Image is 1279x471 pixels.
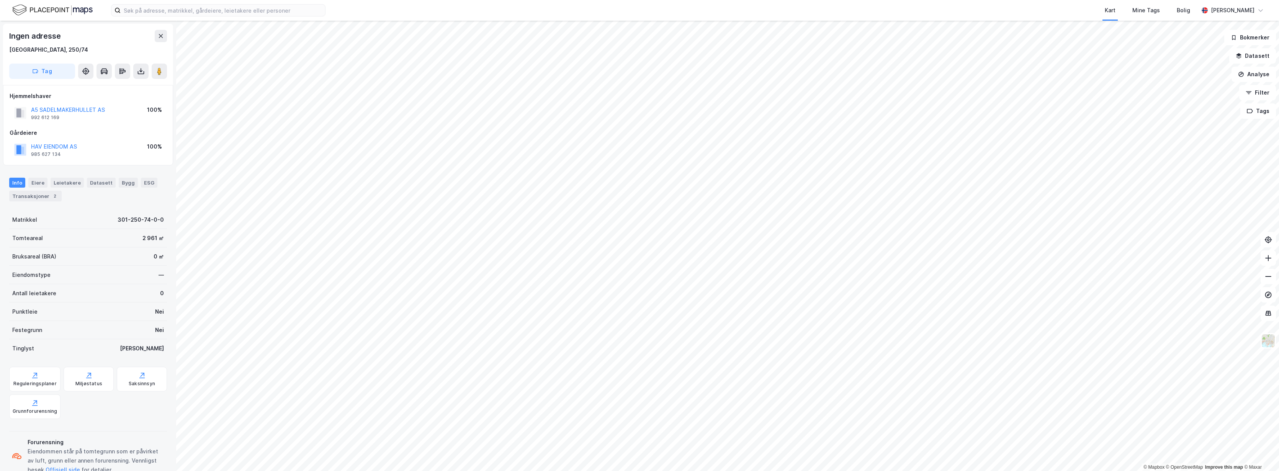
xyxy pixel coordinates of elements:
iframe: Chat Widget [1241,434,1279,471]
div: Gårdeiere [10,128,167,137]
div: Nei [155,325,164,335]
div: Eiendomstype [12,270,51,280]
div: Kontrollprogram for chat [1241,434,1279,471]
div: [GEOGRAPHIC_DATA], 250/74 [9,45,88,54]
div: Datasett [87,178,116,188]
div: Kart [1105,6,1115,15]
div: Mine Tags [1132,6,1160,15]
button: Datasett [1229,48,1276,64]
a: Improve this map [1205,464,1243,470]
div: Saksinnsyn [129,381,155,387]
div: 301-250-74-0-0 [118,215,164,224]
div: Leietakere [51,178,84,188]
div: [PERSON_NAME] [120,344,164,353]
div: Miljøstatus [75,381,102,387]
button: Bokmerker [1224,30,1276,45]
div: Tomteareal [12,234,43,243]
div: ESG [141,178,157,188]
div: Punktleie [12,307,38,316]
div: Eiere [28,178,47,188]
div: Reguleringsplaner [13,381,57,387]
div: Festegrunn [12,325,42,335]
div: Tinglyst [12,344,34,353]
button: Analyse [1232,67,1276,82]
div: 2 961 ㎡ [142,234,164,243]
a: OpenStreetMap [1166,464,1203,470]
div: Antall leietakere [12,289,56,298]
div: [PERSON_NAME] [1211,6,1254,15]
div: Bygg [119,178,138,188]
div: Hjemmelshaver [10,92,167,101]
div: — [159,270,164,280]
div: 100% [147,105,162,114]
button: Tag [9,64,75,79]
div: Grunnforurensning [13,408,57,414]
div: 992 612 169 [31,114,59,121]
div: Transaksjoner [9,191,62,201]
img: logo.f888ab2527a4732fd821a326f86c7f29.svg [12,3,93,17]
div: Info [9,178,25,188]
div: 100% [147,142,162,151]
div: Bruksareal (BRA) [12,252,56,261]
div: Forurensning [28,438,164,447]
div: 0 [160,289,164,298]
img: Z [1261,334,1276,348]
div: Matrikkel [12,215,37,224]
button: Filter [1239,85,1276,100]
button: Tags [1240,103,1276,119]
div: 0 ㎡ [154,252,164,261]
div: Ingen adresse [9,30,62,42]
div: 2 [51,192,59,200]
div: Bolig [1177,6,1190,15]
input: Søk på adresse, matrikkel, gårdeiere, leietakere eller personer [121,5,325,16]
div: Nei [155,307,164,316]
a: Mapbox [1143,464,1165,470]
div: 985 627 134 [31,151,61,157]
